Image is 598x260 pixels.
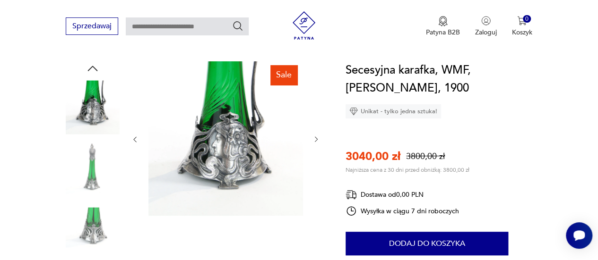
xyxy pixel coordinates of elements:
[66,201,120,254] img: Zdjęcie produktu Secesyjna karafka, WMF, A. Mayer, 1900
[475,16,497,37] button: Zaloguj
[346,205,459,217] div: Wysyłka w ciągu 7 dni roboczych
[346,61,532,97] h1: Secesyjna karafka, WMF, [PERSON_NAME], 1900
[517,16,527,25] img: Ikona koszyka
[566,222,592,249] iframe: Smartsupp widget button
[346,232,508,255] button: Dodaj do koszyka
[346,189,357,201] img: Ikona dostawy
[426,28,460,37] p: Patyna B2B
[349,107,358,116] img: Ikona diamentu
[270,65,297,85] div: Sale
[406,151,445,162] p: 3800,00 zł
[66,17,118,35] button: Sprzedawaj
[523,15,531,23] div: 0
[346,166,469,174] p: Najniższa cena z 30 dni przed obniżką: 3800,00 zł
[426,16,460,37] button: Patyna B2B
[438,16,448,26] img: Ikona medalu
[232,20,243,32] button: Szukaj
[512,28,532,37] p: Koszyk
[148,61,303,216] img: Zdjęcie produktu Secesyjna karafka, WMF, A. Mayer, 1900
[475,28,497,37] p: Zaloguj
[66,80,120,134] img: Zdjęcie produktu Secesyjna karafka, WMF, A. Mayer, 1900
[481,16,491,25] img: Ikonka użytkownika
[346,149,400,164] p: 3040,00 zł
[66,141,120,194] img: Zdjęcie produktu Secesyjna karafka, WMF, A. Mayer, 1900
[426,16,460,37] a: Ikona medaluPatyna B2B
[512,16,532,37] button: 0Koszyk
[290,11,318,40] img: Patyna - sklep z meblami i dekoracjami vintage
[346,189,459,201] div: Dostawa od 0,00 PLN
[66,24,118,30] a: Sprzedawaj
[346,104,441,118] div: Unikat - tylko jedna sztuka!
